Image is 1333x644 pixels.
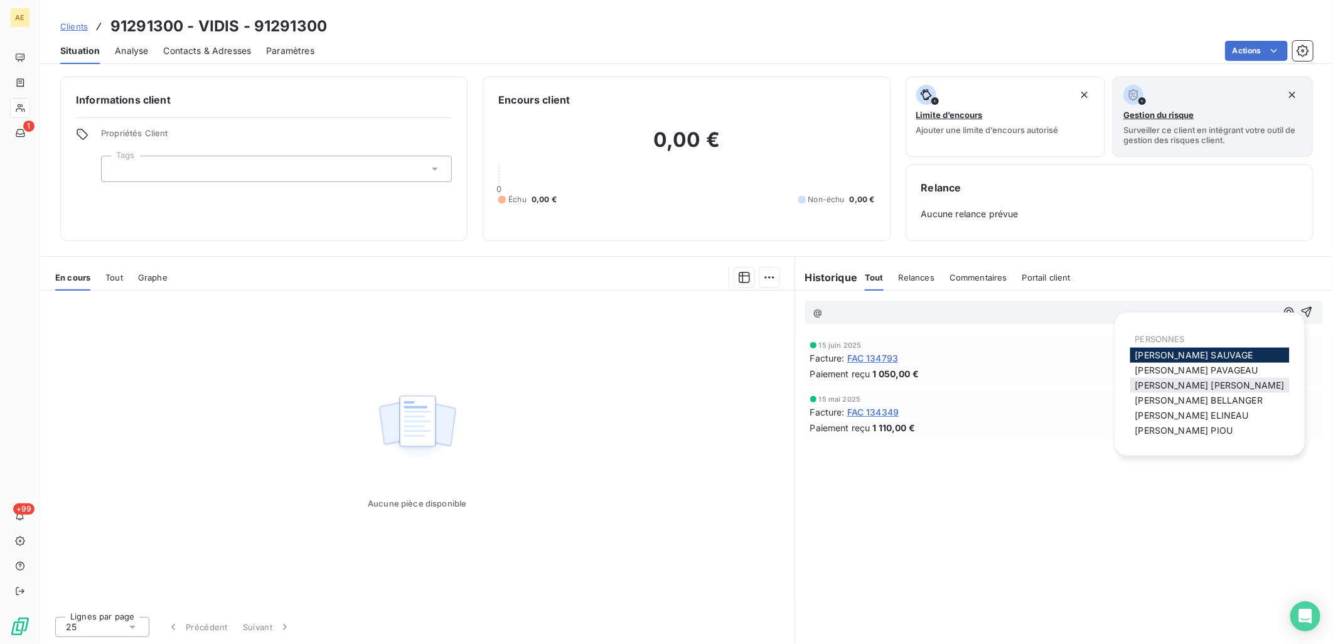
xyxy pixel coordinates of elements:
span: [PERSON_NAME] SAUVAGE [1135,350,1253,360]
span: [PERSON_NAME] PAVAGEAU [1135,365,1258,375]
h6: Encours client [498,92,570,107]
img: Logo LeanPay [10,616,30,636]
span: 25 [66,621,77,633]
span: Échu [508,194,527,205]
span: +99 [13,503,35,515]
span: 1 110,00 € [873,421,916,434]
span: [PERSON_NAME] BELLANGER [1135,395,1263,405]
span: Non-échu [808,194,845,205]
span: 15 mai 2025 [819,395,861,403]
span: Facture : [810,352,845,365]
span: 0 [496,184,501,194]
span: 0,00 € [532,194,557,205]
div: AE [10,8,30,28]
span: Analyse [115,45,148,57]
span: Surveiller ce client en intégrant votre outil de gestion des risques client. [1123,125,1302,145]
span: Paiement reçu [810,421,870,434]
span: [PERSON_NAME] [PERSON_NAME] [1135,380,1285,390]
a: Clients [60,20,88,33]
span: FAC 134793 [847,352,899,365]
span: 0,00 € [850,194,875,205]
span: Graphe [138,272,168,282]
span: 15 juin 2025 [819,341,862,349]
span: Contacts & Adresses [163,45,251,57]
h6: Informations client [76,92,452,107]
span: Tout [105,272,123,282]
div: Open Intercom Messenger [1290,601,1320,631]
span: Propriétés Client [101,128,452,146]
button: Limite d’encoursAjouter une limite d’encours autorisé [906,77,1106,157]
span: Gestion du risque [1123,110,1194,120]
button: Actions [1225,41,1288,61]
span: Limite d’encours [916,110,983,120]
span: @ [814,307,823,318]
span: Aucune relance prévue [921,208,1297,220]
span: [PERSON_NAME] ELINEAU [1135,410,1249,421]
input: Ajouter une valeur [112,163,122,174]
span: Situation [60,45,100,57]
span: En cours [55,272,90,282]
img: Empty state [377,389,458,466]
span: Facture : [810,405,845,419]
button: Gestion du risqueSurveiller ce client en intégrant votre outil de gestion des risques client. [1113,77,1313,157]
span: Portail client [1022,272,1071,282]
span: Paramètres [266,45,314,57]
span: Relances [899,272,934,282]
h3: 91291300 - VIDIS - 91291300 [110,15,327,38]
h6: Historique [795,270,858,285]
span: Paiement reçu [810,367,870,380]
h6: Relance [921,180,1297,195]
a: 1 [10,123,29,143]
span: Tout [865,272,884,282]
span: Commentaires [950,272,1007,282]
span: FAC 134349 [847,405,899,419]
span: Ajouter une limite d’encours autorisé [916,125,1059,135]
span: Clients [60,21,88,31]
span: 1 050,00 € [873,367,919,380]
h2: 0,00 € [498,127,874,165]
span: PERSONNES [1135,334,1185,344]
button: Suivant [235,614,299,640]
span: 1 [23,121,35,132]
span: Aucune pièce disponible [368,498,466,508]
span: [PERSON_NAME] PIOU [1135,425,1233,436]
button: Précédent [159,614,235,640]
